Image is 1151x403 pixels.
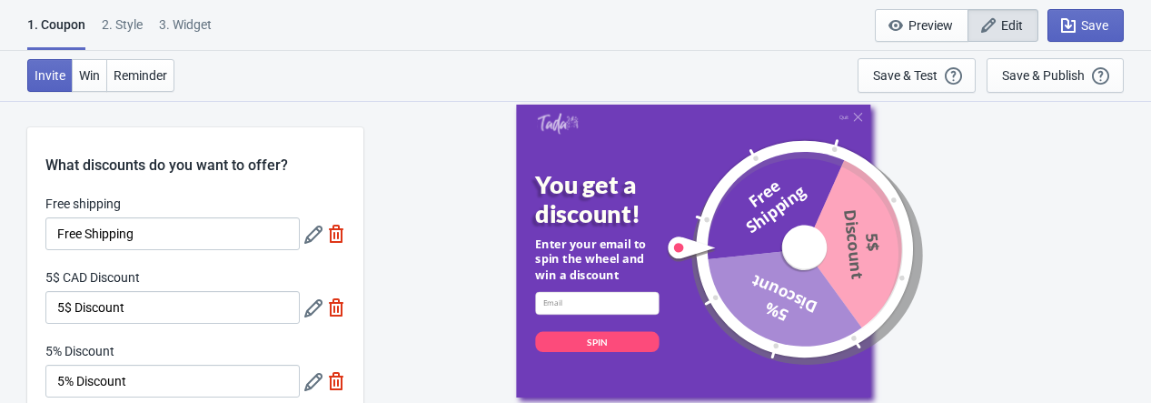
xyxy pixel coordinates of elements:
[987,58,1124,93] button: Save & Publish
[1047,9,1124,42] button: Save
[875,9,968,42] button: Preview
[27,127,363,176] div: What discounts do you want to offer?
[45,195,121,213] label: Free shipping
[327,298,345,317] img: delete.svg
[327,372,345,390] img: delete.svg
[535,236,659,282] div: Enter your email to spin the wheel and win a discount
[327,225,345,243] img: delete.svg
[27,15,85,50] div: 1. Coupon
[537,113,578,135] img: Tada Shopify App - Exit Intent, Spin to Win Popups, Newsletter Discount Gift Game
[587,336,608,348] div: SPIN
[535,292,659,315] input: Email
[106,59,174,92] button: Reminder
[967,9,1038,42] button: Edit
[838,114,848,120] div: Quit
[72,59,107,92] button: Win
[537,113,578,136] a: Tada Shopify App - Exit Intent, Spin to Win Popups, Newsletter Discount Gift Game
[873,68,938,83] div: Save & Test
[45,342,114,360] label: 5% Discount
[102,15,143,47] div: 2 . Style
[1075,330,1133,385] iframe: chat widget
[79,68,100,83] span: Win
[45,268,140,287] label: 5$ CAD Discount
[27,59,73,92] button: Invite
[908,18,953,33] span: Preview
[35,68,65,83] span: Invite
[858,58,976,93] button: Save & Test
[114,68,167,83] span: Reminder
[159,15,212,47] div: 3. Widget
[535,170,684,228] div: You get a discount!
[1081,18,1108,33] span: Save
[1002,68,1085,83] div: Save & Publish
[1001,18,1023,33] span: Edit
